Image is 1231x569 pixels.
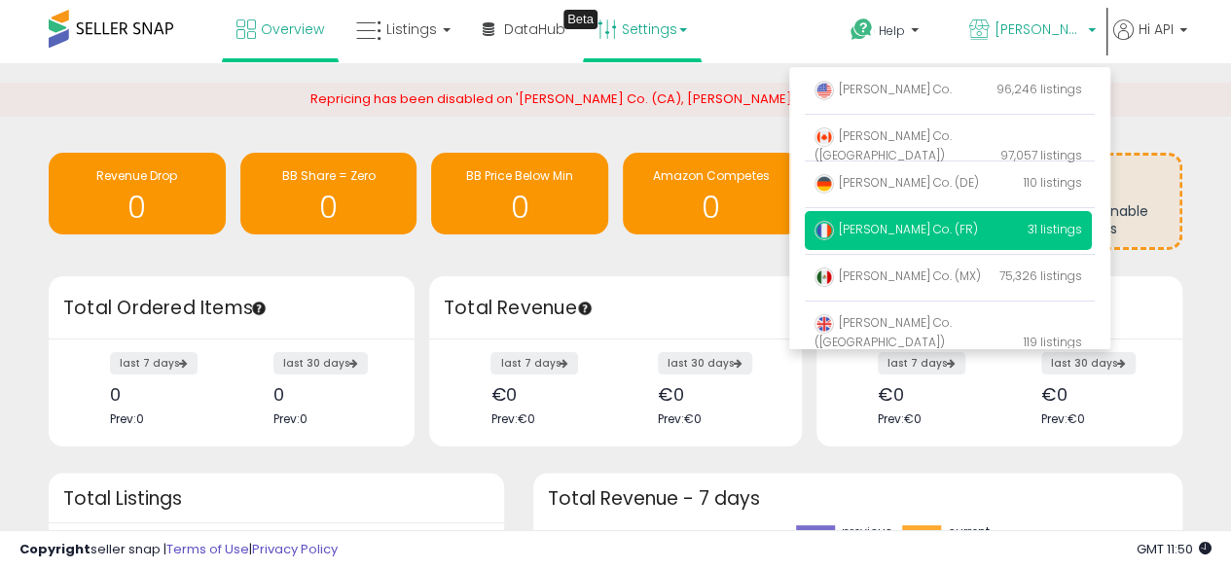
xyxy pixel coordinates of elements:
span: Prev: €0 [658,410,702,427]
label: last 7 days [490,352,578,374]
span: Overview [261,19,324,39]
span: Amazon Competes [653,167,769,184]
h3: Total Revenue [444,295,787,322]
img: usa.png [815,81,834,100]
span: Revenue Drop [96,167,177,184]
a: Revenue Drop 0 [49,153,226,234]
span: Prev: €0 [490,410,534,427]
span: Help [879,22,905,39]
span: Listings [386,19,437,39]
span: 31 listings [1028,221,1082,237]
i: Get Help [850,18,874,42]
span: [PERSON_NAME] Co. (MX) [815,267,981,284]
span: [PERSON_NAME] Co. (FR) [995,19,1082,39]
h3: Total Listings [63,491,489,506]
span: Prev: 0 [273,410,308,427]
div: 0 [110,384,217,405]
label: last 7 days [110,352,198,374]
span: [PERSON_NAME] Co. ([GEOGRAPHIC_DATA]) [815,127,952,163]
div: €0 [658,384,768,405]
span: Repricing has been disabled on '[PERSON_NAME] Co. (CA), [PERSON_NAME] Co.' in store settings [310,89,922,108]
div: €0 [490,384,600,405]
span: current [948,525,990,539]
span: 110 listings [1024,174,1082,191]
a: Privacy Policy [252,540,338,558]
a: BB Price Below Min 0 [431,153,608,234]
a: Hi API [1113,19,1187,63]
a: Terms of Use [166,540,249,558]
img: france.png [815,221,834,240]
h1: 0 [633,192,790,224]
span: BB Price Below Min [466,167,573,184]
span: [PERSON_NAME] Co. [815,81,952,97]
span: Prev: €0 [1041,410,1085,427]
h1: 0 [58,192,216,224]
div: Tooltip anchor [250,300,268,317]
a: Amazon Competes 0 [623,153,800,234]
span: previous [842,525,892,539]
span: [PERSON_NAME] Co. (FR) [815,221,978,237]
div: Tooltip anchor [576,300,594,317]
span: DataHub [504,19,565,39]
h1: 0 [250,192,408,224]
span: Prev: 0 [110,410,144,427]
strong: Copyright [19,540,91,558]
div: 0 [273,384,380,405]
h3: Total Ordered Items [63,295,400,322]
h1: 0 [441,192,598,224]
div: €0 [878,384,985,405]
h3: Total Revenue - 7 days [548,491,1168,506]
img: mexico.png [815,267,834,287]
img: canada.png [815,127,834,147]
div: seller snap | | [19,541,338,559]
label: last 30 days [658,352,752,374]
a: Help [835,3,952,63]
span: 75,326 listings [999,267,1082,284]
div: €0 [1041,384,1148,405]
img: germany.png [815,174,834,194]
label: last 30 days [1041,352,1136,374]
span: [PERSON_NAME] Co. (DE) [815,174,979,191]
span: 2025-09-18 11:50 GMT [1137,540,1212,558]
label: last 7 days [878,352,965,374]
span: Prev: €0 [878,410,922,427]
div: Tooltip anchor [563,10,597,29]
span: [PERSON_NAME] Co. ([GEOGRAPHIC_DATA]) [815,314,952,350]
span: Hi API [1139,19,1174,39]
a: BB Share = Zero 0 [240,153,417,234]
span: 119 listings [1024,334,1082,350]
span: 96,246 listings [996,81,1082,97]
span: 97,057 listings [1000,147,1082,163]
img: uk.png [815,314,834,334]
span: BB Share = Zero [281,167,375,184]
label: last 30 days [273,352,368,374]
